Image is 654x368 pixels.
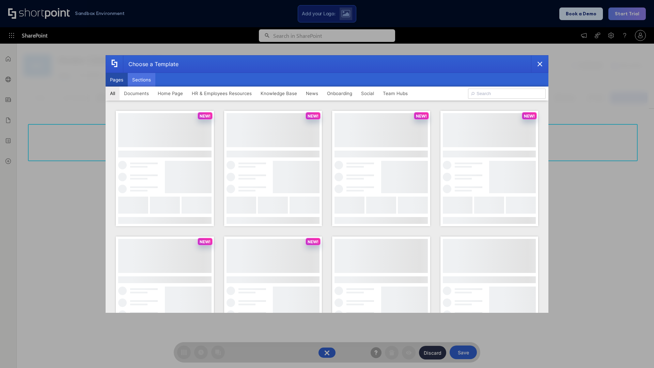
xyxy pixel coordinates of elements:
[200,239,211,244] p: NEW!
[468,89,546,99] input: Search
[120,87,153,100] button: Documents
[301,87,323,100] button: News
[308,239,318,244] p: NEW!
[524,113,535,119] p: NEW!
[256,87,301,100] button: Knowledge Base
[308,113,318,119] p: NEW!
[620,335,654,368] iframe: Chat Widget
[106,87,120,100] button: All
[106,55,548,313] div: template selector
[153,87,187,100] button: Home Page
[187,87,256,100] button: HR & Employees Resources
[357,87,378,100] button: Social
[378,87,412,100] button: Team Hubs
[106,73,128,87] button: Pages
[128,73,155,87] button: Sections
[200,113,211,119] p: NEW!
[416,113,427,119] p: NEW!
[323,87,357,100] button: Onboarding
[123,56,178,73] div: Choose a Template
